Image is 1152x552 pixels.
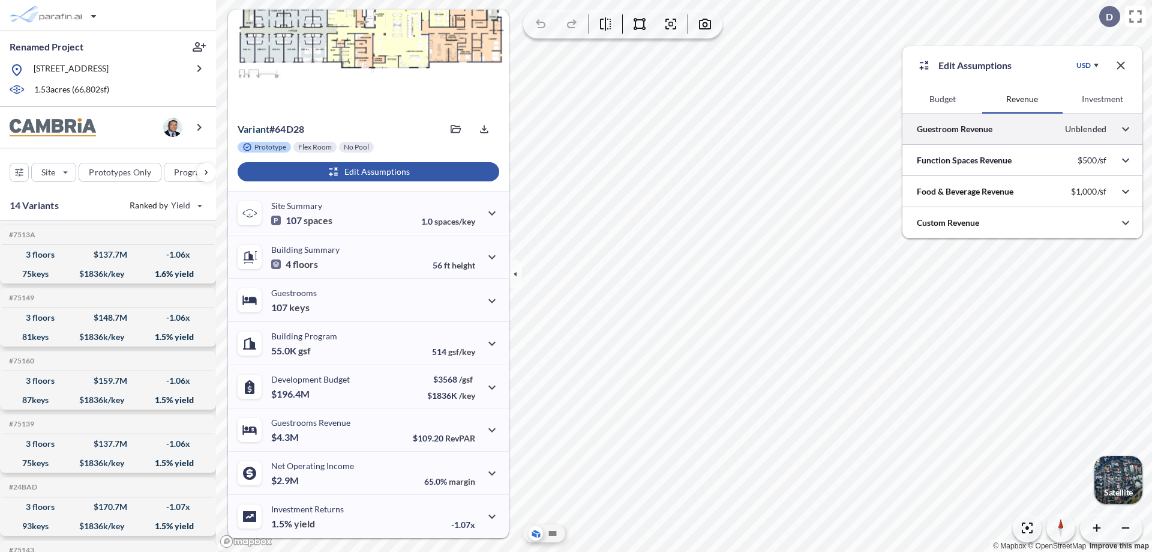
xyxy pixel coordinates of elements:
[271,302,310,314] p: 107
[271,258,318,270] p: 4
[220,535,272,548] a: Mapbox homepage
[1076,61,1091,70] div: USD
[271,417,350,428] p: Guestrooms Revenue
[459,374,473,384] span: /gsf
[298,142,332,152] p: Flex Room
[993,542,1026,550] a: Mapbox
[10,40,83,53] p: Renamed Project
[31,163,76,182] button: Site
[448,347,475,357] span: gsf/key
[434,216,475,226] span: spaces/key
[433,260,475,270] p: 56
[271,431,301,443] p: $4.3M
[289,302,310,314] span: keys
[34,83,109,97] p: 1.53 acres ( 66,802 sf)
[271,345,311,357] p: 55.0K
[41,166,55,178] p: Site
[271,388,311,400] p: $196.4M
[171,199,191,211] span: Yield
[444,260,450,270] span: ft
[1104,488,1133,497] p: Satellite
[1063,85,1142,114] button: Investment
[7,357,34,365] h5: Click to copy the code
[174,166,208,178] p: Program
[452,260,475,270] span: height
[344,142,369,152] p: No Pool
[163,118,182,137] img: user logo
[294,518,315,530] span: yield
[982,85,1062,114] button: Revenue
[1071,186,1106,197] p: $1,000/sf
[427,390,475,401] p: $1836K
[1106,11,1113,22] p: D
[1078,155,1106,166] p: $500/sf
[421,216,475,226] p: 1.0
[10,198,59,213] p: 14 Variants
[432,347,475,357] p: 514
[1094,456,1142,504] img: Switcher Image
[271,201,322,211] p: Site Summary
[7,294,34,302] h5: Click to copy the code
[254,142,286,152] p: Prototype
[271,475,301,487] p: $2.9M
[7,231,35,239] h5: Click to copy the code
[1090,542,1149,550] a: Improve this map
[917,217,979,229] p: Custom Revenue
[1094,456,1142,504] button: Switcher ImageSatellite
[164,163,229,182] button: Program
[120,196,210,215] button: Ranked by Yield
[424,476,475,487] p: 65.0%
[238,123,269,135] span: Variant
[271,504,344,514] p: Investment Returns
[89,166,151,178] p: Prototypes Only
[445,433,475,443] span: RevPAR
[451,520,475,530] p: -1.07x
[1028,542,1086,550] a: OpenStreetMap
[271,518,315,530] p: 1.5%
[413,433,475,443] p: $109.20
[545,526,560,541] button: Site Plan
[271,288,317,298] p: Guestrooms
[459,390,475,401] span: /key
[7,420,34,428] h5: Click to copy the code
[298,345,311,357] span: gsf
[938,58,1012,73] p: Edit Assumptions
[271,214,332,226] p: 107
[34,62,109,77] p: [STREET_ADDRESS]
[304,214,332,226] span: spaces
[529,526,543,541] button: Aerial View
[79,163,161,182] button: Prototypes Only
[238,162,499,181] button: Edit Assumptions
[10,118,96,137] img: BrandImage
[902,85,982,114] button: Budget
[271,374,350,384] p: Development Budget
[238,123,304,135] p: # 64d28
[271,461,354,471] p: Net Operating Income
[427,374,475,384] p: $3568
[293,258,318,270] span: floors
[917,186,1013,198] p: Food & Beverage Revenue
[271,331,337,341] p: Building Program
[271,244,340,255] p: Building Summary
[7,483,37,491] h5: Click to copy the code
[917,154,1012,166] p: Function Spaces Revenue
[449,476,475,487] span: margin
